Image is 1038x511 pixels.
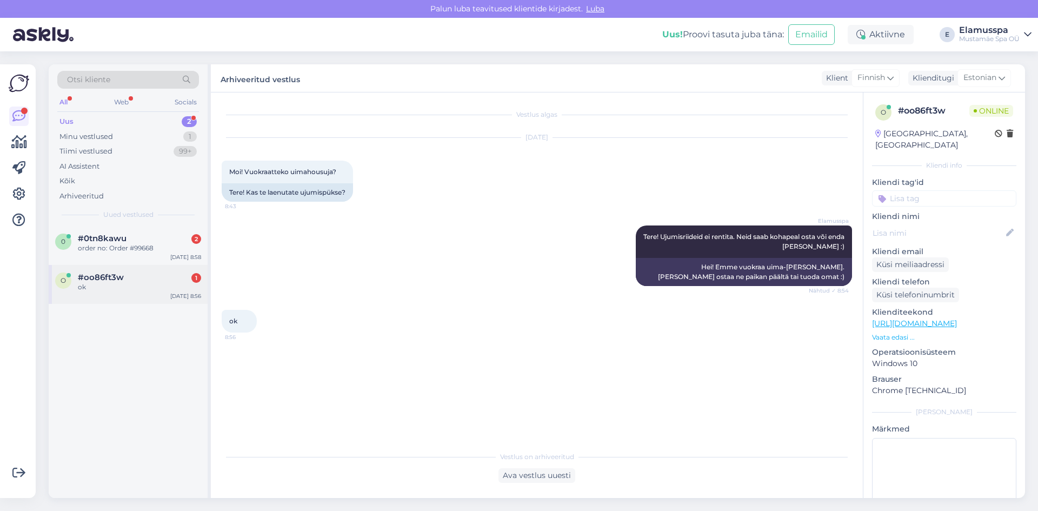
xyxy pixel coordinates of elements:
span: 8:43 [225,202,265,210]
span: Otsi kliente [67,74,110,85]
span: Nähtud ✓ 8:54 [808,287,849,295]
p: Brauser [872,374,1016,385]
div: 99+ [174,146,197,157]
div: ok [78,282,201,292]
div: 2 [191,234,201,244]
div: Arhiveeritud [59,191,104,202]
span: Vestlus on arhiveeritud [500,452,574,462]
span: Moi! Vuokraatteko uimahousuja? [229,168,336,176]
input: Lisa tag [872,190,1016,207]
div: 1 [183,131,197,142]
input: Lisa nimi [873,227,1004,239]
div: [DATE] 8:56 [170,292,201,300]
span: Uued vestlused [103,210,154,220]
p: Kliendi tag'id [872,177,1016,188]
span: o [881,108,886,116]
div: [GEOGRAPHIC_DATA], [GEOGRAPHIC_DATA] [875,128,995,151]
div: Proovi tasuta juba täna: [662,28,784,41]
p: Chrome [TECHNICAL_ID] [872,385,1016,396]
div: All [57,95,70,109]
div: Mustamäe Spa OÜ [959,35,1020,43]
div: E [940,27,955,42]
div: Minu vestlused [59,131,113,142]
a: ElamusspaMustamäe Spa OÜ [959,26,1032,43]
div: [DATE] [222,132,852,142]
span: o [61,276,66,284]
div: Socials [172,95,199,109]
span: #0tn8kawu [78,234,127,243]
span: Tere! Ujumisriideid ei rentita. Neid saab kohapeal osta või enda [PERSON_NAME] :) [643,233,846,250]
p: Kliendi email [872,246,1016,257]
p: Kliendi telefon [872,276,1016,288]
div: Küsi meiliaadressi [872,257,949,272]
span: #oo86ft3w [78,273,124,282]
span: ok [229,317,237,325]
span: Online [969,105,1013,117]
span: Finnish [857,72,885,84]
div: Küsi telefoninumbrit [872,288,959,302]
div: Uus [59,116,74,127]
span: Luba [583,4,608,14]
div: Aktiivne [848,25,914,44]
div: [DATE] 8:58 [170,253,201,261]
div: 2 [182,116,197,127]
div: Klient [822,72,848,84]
button: Emailid [788,24,835,45]
span: Elamusspa [808,217,849,225]
span: 8:56 [225,333,265,341]
div: [PERSON_NAME] [872,407,1016,417]
div: Kliendi info [872,161,1016,170]
img: Askly Logo [9,73,29,94]
span: Estonian [963,72,996,84]
div: Tere! Kas te laenutate ujumispükse? [222,183,353,202]
div: Hei! Emme vuokraa uima-[PERSON_NAME]. [PERSON_NAME] ostaa ne paikan päältä tai tuoda omat :) [636,258,852,286]
p: Klienditeekond [872,307,1016,318]
b: Uus! [662,29,683,39]
div: Web [112,95,131,109]
div: Ava vestlus uuesti [498,468,575,483]
div: # oo86ft3w [898,104,969,117]
div: Klienditugi [908,72,954,84]
div: AI Assistent [59,161,99,172]
p: Vaata edasi ... [872,333,1016,342]
span: 0 [61,237,65,245]
div: Kõik [59,176,75,187]
p: Kliendi nimi [872,211,1016,222]
p: Windows 10 [872,358,1016,369]
div: order no: Order #99668 [78,243,201,253]
label: Arhiveeritud vestlus [221,71,300,85]
p: Märkmed [872,423,1016,435]
p: Operatsioonisüsteem [872,347,1016,358]
div: 1 [191,273,201,283]
div: Elamusspa [959,26,1020,35]
div: Tiimi vestlused [59,146,112,157]
a: [URL][DOMAIN_NAME] [872,318,957,328]
div: Vestlus algas [222,110,852,120]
